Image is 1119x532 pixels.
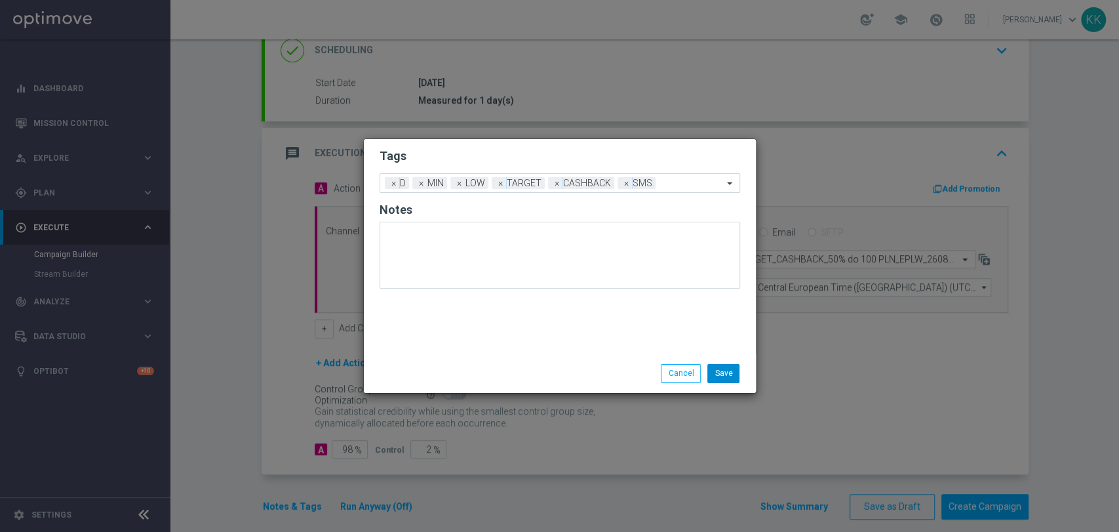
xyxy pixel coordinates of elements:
[380,148,740,164] h2: Tags
[707,364,739,382] button: Save
[462,177,488,189] span: LOW
[380,202,740,218] h2: Notes
[495,177,507,189] span: ×
[661,364,701,382] button: Cancel
[380,173,740,193] ng-select: CASHBACK, D, LOW, MIN, SMS and 1 more
[503,177,545,189] span: TARGET
[388,177,400,189] span: ×
[454,177,465,189] span: ×
[424,177,447,189] span: MIN
[629,177,656,189] span: SMS
[397,177,409,189] span: D
[560,177,614,189] span: CASHBACK
[621,177,633,189] span: ×
[551,177,563,189] span: ×
[416,177,427,189] span: ×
